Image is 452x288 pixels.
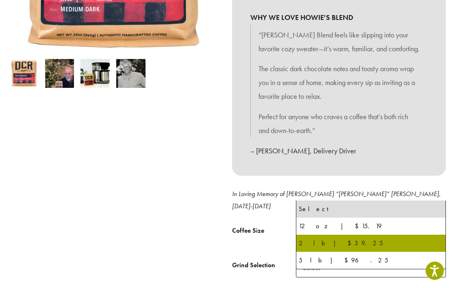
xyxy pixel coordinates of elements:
img: Howie Heyer [116,59,146,88]
img: Howie's Blend - Image 2 [45,59,74,88]
b: WHY WE LOVE HOWIE'S BLEND [250,11,428,24]
p: Perfect for anyone who craves a coffee that’s both rich and down-to-earth.” [259,110,419,137]
li: Select [296,201,445,218]
em: In Loving Memory of [PERSON_NAME] “[PERSON_NAME]” [PERSON_NAME], [DATE]-[DATE] [232,190,441,210]
div: 5 lb | $96.25 [299,254,443,266]
div: 2 lb | $39.25 [299,237,443,249]
img: Howie's Blend - Image 3 [80,59,110,88]
p: “[PERSON_NAME] Blend feels like slipping into your favorite cozy sweater—it’s warm, familiar, and... [259,28,419,56]
label: Coffee Size [232,225,296,237]
div: 12 oz | $15.19 [299,220,443,232]
p: The classic dark chocolate notes and toasty aroma wrap you in a sense of home, making every sip a... [259,62,419,103]
label: Grind Selection [232,260,296,271]
img: Howie's Blend [9,59,39,88]
p: – [PERSON_NAME], Delivery Driver [250,144,428,158]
